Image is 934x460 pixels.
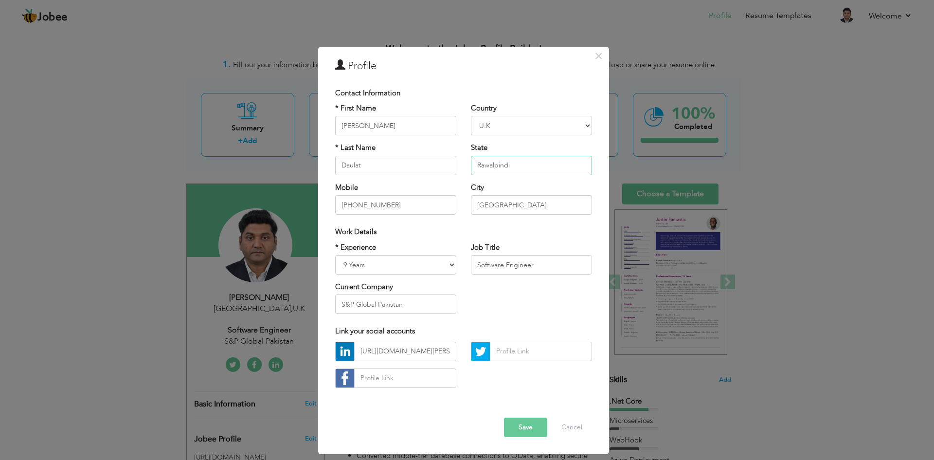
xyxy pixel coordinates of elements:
img: facebook [336,369,354,387]
img: linkedin [336,342,354,361]
input: Profile Link [490,342,592,361]
button: Cancel [552,418,592,437]
label: Job Title [471,242,500,253]
img: Twitter [471,342,490,361]
span: Work Details [335,227,377,237]
label: * Last Name [335,143,376,153]
label: State [471,143,487,153]
span: Link your social accounts [335,326,415,336]
label: * First Name [335,103,376,113]
label: City [471,183,484,193]
label: Current Company [335,282,393,292]
span: Contact Information [335,88,400,98]
label: Country [471,103,497,113]
label: Mobile [335,183,358,193]
input: Profile Link [354,368,456,388]
button: Save [504,418,547,437]
label: * Experience [335,242,376,253]
span: × [594,47,603,65]
h3: Profile [335,59,592,74]
input: Profile Link [354,342,456,361]
button: Close [591,48,607,64]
